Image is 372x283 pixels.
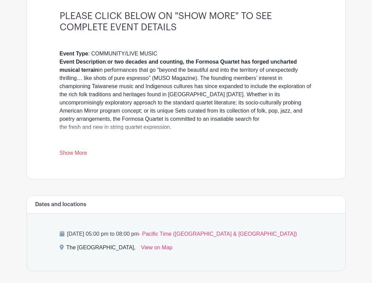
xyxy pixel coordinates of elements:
strong: or two decades and counting, the Formosa Quartet has forged uncharted musical terrain [60,59,297,73]
a: View on Map [141,244,173,254]
strong: This event includes a buffet style dinner provided by White Cap Catering. [60,140,250,146]
strong: Event Description [60,59,106,65]
span: - Pacific Time ([GEOGRAPHIC_DATA] & [GEOGRAPHIC_DATA]) [139,231,297,237]
h6: Dates and locations [35,201,86,208]
div: The [GEOGRAPHIC_DATA], [66,244,136,254]
h3: PLEASE CLICK BELOW ON "SHOW MORE" TO SEE COMPLETE EVENT DETAILS [60,11,313,33]
strong: Event Type [60,51,88,56]
div: : COMMUNITY/LIVE MUSIC : in performances that go “beyond the beautiful and into the territory of ... [60,50,313,156]
p: [DATE] 05:00 pm to 08:00 pm [60,230,313,238]
a: Show More [60,150,87,159]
